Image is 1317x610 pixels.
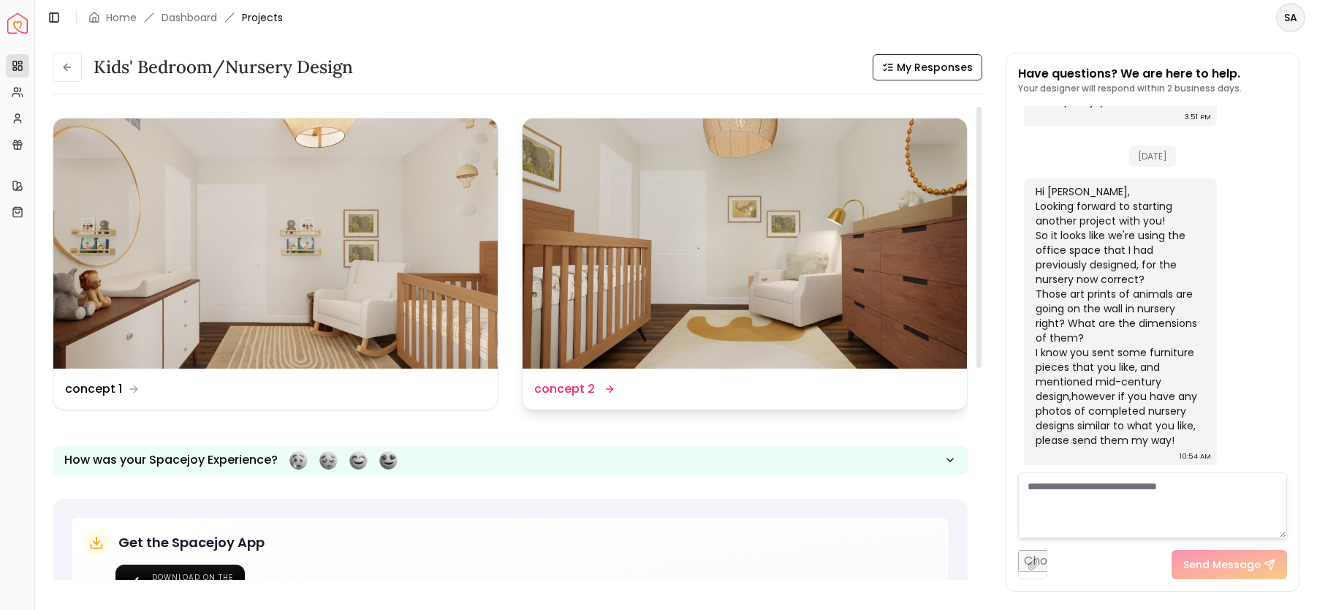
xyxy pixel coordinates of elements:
[64,451,278,469] p: How was your Spacejoy Experience?
[94,56,353,79] h3: Kids' Bedroom/Nursery design
[897,60,973,75] span: My Responses
[1276,3,1305,32] button: SA
[1180,449,1211,464] div: 10:54 AM
[1278,4,1304,31] span: SA
[53,118,498,410] a: concept 1concept 1
[534,380,595,398] dd: concept 2
[1185,110,1211,124] div: 3:51 PM
[53,445,968,475] button: How was your Spacejoy Experience?Feeling terribleFeeling badFeeling goodFeeling awesome
[152,573,233,583] span: Download on the
[53,118,498,369] img: concept 1
[115,565,245,606] a: Download on the App Store
[522,118,968,410] a: concept 2concept 2
[523,118,967,369] img: concept 2
[1018,65,1242,83] p: Have questions? We are here to help.
[127,577,143,593] img: Apple logo
[118,532,265,553] h5: Get the Spacejoy App
[1018,83,1242,94] p: Your designer will respond within 2 business days.
[88,10,283,25] nav: breadcrumb
[162,10,217,25] a: Dashboard
[873,54,982,80] button: My Responses
[65,380,122,398] dd: concept 1
[1129,146,1176,167] span: [DATE]
[1036,184,1202,448] div: Hi [PERSON_NAME], Looking forward to starting another project with you! So it looks like we're us...
[242,10,283,25] span: Projects
[106,10,137,25] a: Home
[7,13,28,34] a: Spacejoy
[7,13,28,34] img: Spacejoy Logo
